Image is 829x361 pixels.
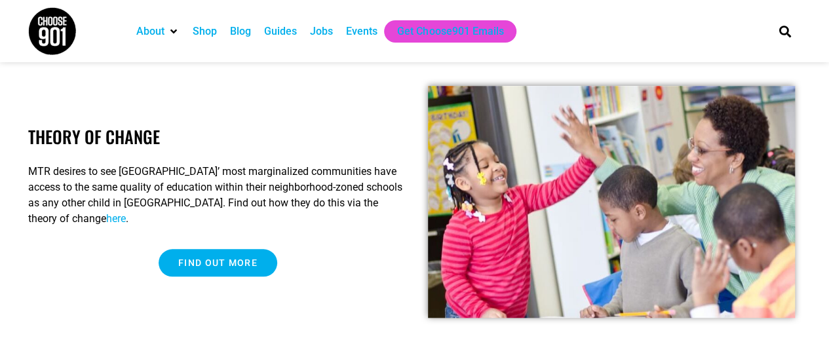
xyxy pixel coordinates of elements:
a: here [106,212,126,225]
div: Search [774,20,796,42]
a: Guides [264,24,297,39]
a: Shop [193,24,217,39]
span: MTR desires to see [GEOGRAPHIC_DATA]’ most marginalized communities have access to the same quali... [28,165,402,225]
a: Blog [230,24,251,39]
span: . [126,212,128,225]
nav: Main nav [130,20,756,43]
a: Jobs [310,24,333,39]
a: Get Choose901 Emails [397,24,503,39]
h3: Theory of Change [28,126,408,147]
span: Find Out More [178,258,258,267]
a: Events [346,24,377,39]
a: Find Out More [159,249,277,276]
div: About [130,20,186,43]
a: About [136,24,164,39]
